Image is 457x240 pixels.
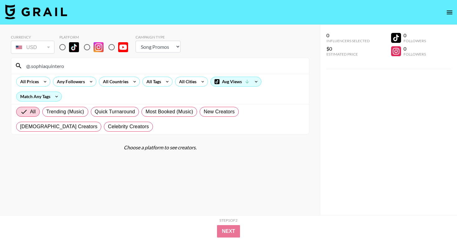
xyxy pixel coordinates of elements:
div: All Tags [143,77,162,86]
div: $0 [326,46,370,52]
div: All Countries [99,77,130,86]
div: Avg Views [211,77,261,86]
span: Most Booked (Music) [145,108,193,115]
img: YouTube [118,42,128,52]
div: All Cities [175,77,198,86]
div: Estimated Price [326,52,370,57]
span: Celebrity Creators [108,123,149,130]
button: open drawer [443,6,456,19]
div: USD [12,42,53,53]
div: Followers [404,38,426,43]
img: Instagram [94,42,104,52]
img: TikTok [69,42,79,52]
div: Any Followers [53,77,86,86]
div: Campaign Type [136,35,181,39]
div: All Prices [16,77,40,86]
div: Choose a platform to see creators. [11,144,309,151]
img: Grail Talent [5,4,67,19]
span: All [30,108,36,115]
div: Platform [59,35,133,39]
div: Currency is locked to USD [11,39,54,55]
div: 0 [404,32,426,38]
span: [DEMOGRAPHIC_DATA] Creators [20,123,98,130]
span: Trending (Music) [46,108,84,115]
div: Currency [11,35,54,39]
div: 0 [326,32,370,38]
span: Quick Turnaround [95,108,135,115]
input: Search by User Name [22,61,305,71]
div: 0 [404,46,426,52]
div: Match Any Tags [16,92,62,101]
div: Followers [404,52,426,57]
div: Step 1 of 2 [219,218,238,223]
div: Influencers Selected [326,38,370,43]
button: Next [217,225,240,238]
span: New Creators [204,108,235,115]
